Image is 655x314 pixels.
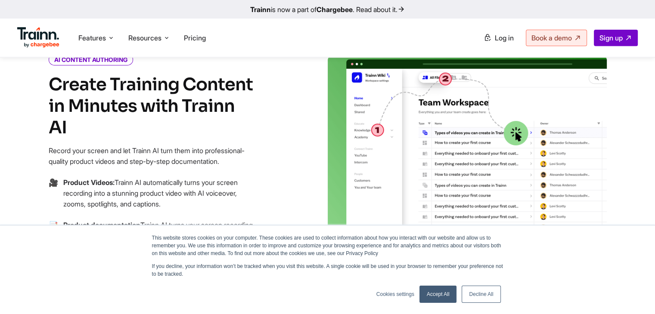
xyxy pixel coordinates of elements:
[63,178,115,187] b: Product Videos:
[78,33,106,43] span: Features
[17,27,59,48] img: Trainn Logo
[478,30,519,46] a: Log in
[599,34,623,42] span: Sign up
[152,262,503,278] p: If you decline, your information won’t be tracked when you visit this website. A single cookie wi...
[184,34,206,42] a: Pricing
[328,55,607,272] img: video creation | saas learning management system
[152,234,503,257] p: This website stores cookies on your computer. These cookies are used to collect information about...
[462,286,500,303] a: Decline All
[495,34,514,42] span: Log in
[419,286,457,303] a: Accept All
[526,30,587,46] a: Book a demo
[63,220,255,252] p: Trainn AI turns your screen recording into step-by-step documentation with descriptions. Turn the...
[594,30,638,46] a: Sign up
[49,54,133,65] i: AI CONTENT AUTHORING
[49,145,255,167] p: Record your screen and let Trainn AI turn them into professional-quality product videos and step-...
[250,5,271,14] b: Trainn
[317,5,353,14] b: Chargebee
[63,221,140,229] b: Product documentation
[128,33,161,43] span: Resources
[49,220,58,262] span: →
[49,177,58,220] span: →
[531,34,572,42] span: Book a demo
[63,177,255,209] p: Trainn AI automatically turns your screen recording into a stunning product video with AI voiceov...
[376,290,414,298] a: Cookies settings
[49,74,255,139] h4: Create Training Content in Minutes with Trainn AI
